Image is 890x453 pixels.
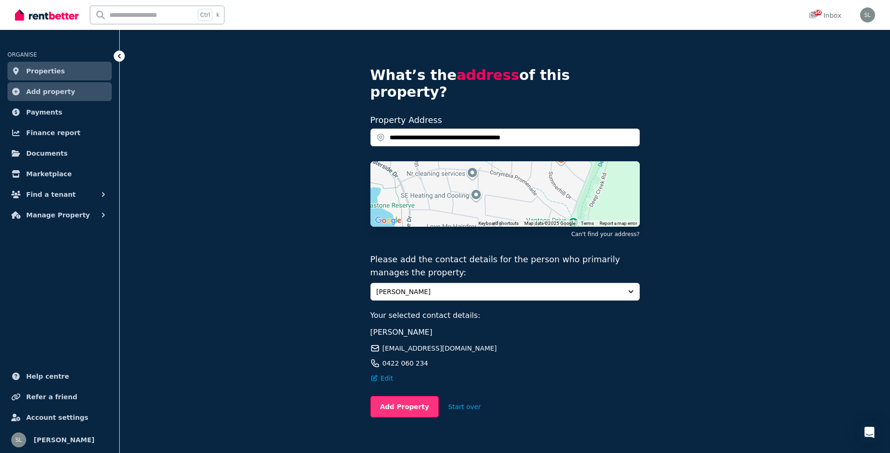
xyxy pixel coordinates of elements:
[26,86,75,97] span: Add property
[26,65,65,77] span: Properties
[26,412,88,423] span: Account settings
[7,51,37,58] span: ORGANISE
[814,10,822,15] span: 50
[7,206,112,224] button: Manage Property
[26,209,90,221] span: Manage Property
[370,253,640,279] p: Please add the contact details for the person who primarily manages the property:
[456,67,519,83] span: address
[26,127,80,138] span: Finance report
[524,221,575,226] span: Map data ©2025 Google
[370,374,393,383] button: Edit
[383,359,428,368] span: 0422 060 234
[7,123,112,142] a: Finance report
[370,115,442,125] label: Property Address
[373,215,404,227] img: Google
[198,9,212,21] span: Ctrl
[571,230,639,238] button: Can't find your address?
[7,185,112,204] button: Find a tenant
[370,310,640,321] p: Your selected contact details:
[26,371,69,382] span: Help centre
[370,283,640,301] button: [PERSON_NAME]
[26,148,68,159] span: Documents
[7,165,112,183] a: Marketplace
[26,189,76,200] span: Find a tenant
[858,421,881,444] div: Open Intercom Messenger
[26,107,62,118] span: Payments
[7,103,112,122] a: Payments
[860,7,875,22] img: Sunny Lu
[373,215,404,227] a: Open this area in Google Maps (opens a new window)
[34,434,94,446] span: [PERSON_NAME]
[600,221,637,226] a: Report a map error
[7,388,112,406] a: Refer a friend
[370,328,433,337] span: [PERSON_NAME]
[7,62,112,80] a: Properties
[376,287,621,296] span: [PERSON_NAME]
[11,432,26,447] img: Sunny Lu
[15,8,79,22] img: RentBetter
[7,144,112,163] a: Documents
[26,168,72,180] span: Marketplace
[809,11,841,20] div: Inbox
[370,396,439,417] button: Add Property
[439,396,490,417] button: Start over
[478,220,519,227] button: Keyboard shortcuts
[383,344,497,353] span: [EMAIL_ADDRESS][DOMAIN_NAME]
[381,374,393,383] span: Edit
[7,82,112,101] a: Add property
[7,367,112,386] a: Help centre
[581,221,594,226] a: Terms
[26,391,77,403] span: Refer a friend
[216,11,219,19] span: k
[7,408,112,427] a: Account settings
[370,67,640,101] h4: What’s the of this property?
